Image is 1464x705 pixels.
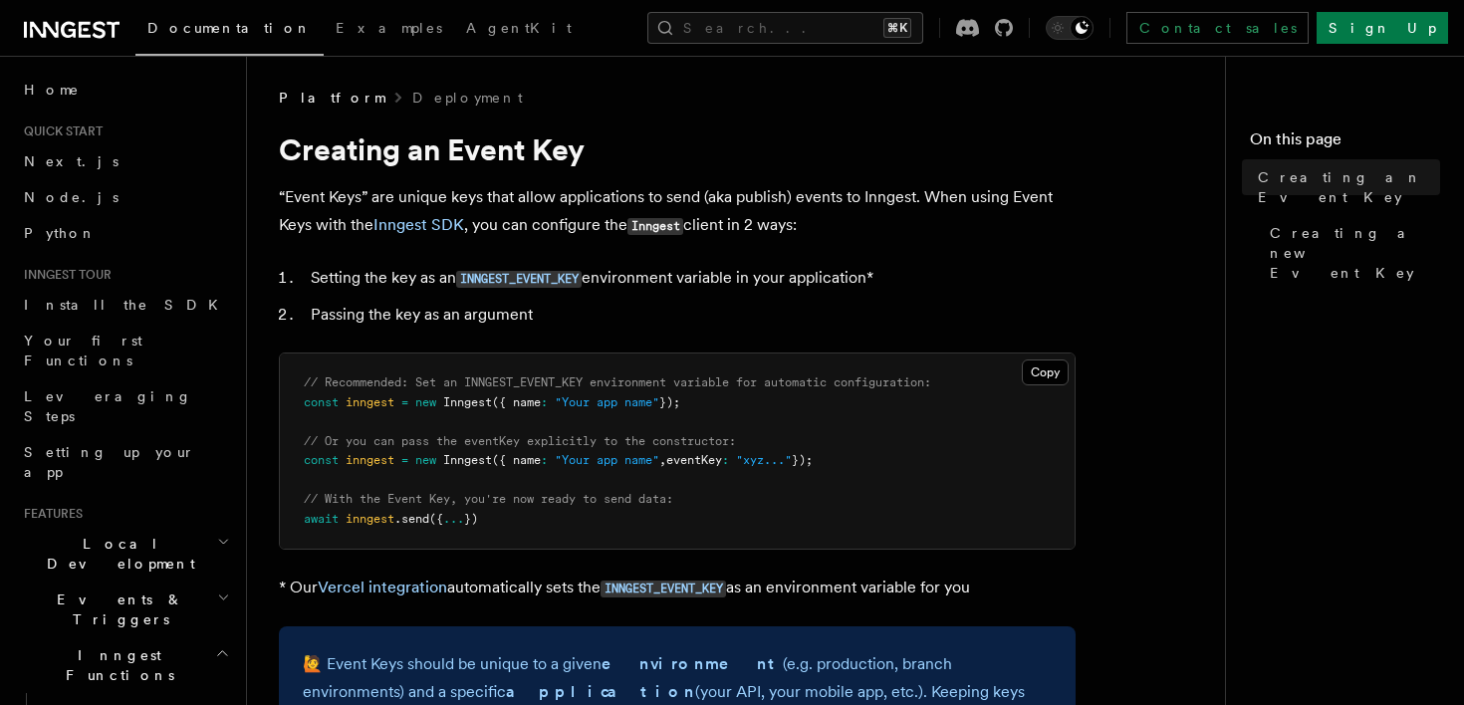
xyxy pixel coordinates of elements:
code: INNGEST_EVENT_KEY [601,581,726,597]
a: Home [16,72,234,108]
kbd: ⌘K [883,18,911,38]
a: Creating a new Event Key [1262,215,1440,291]
button: Toggle dark mode [1046,16,1094,40]
strong: environment [602,654,783,673]
span: await [304,512,339,526]
a: Your first Functions [16,323,234,378]
span: new [415,453,436,467]
a: Python [16,215,234,251]
span: = [401,395,408,409]
span: ({ name [492,395,541,409]
a: Contact sales [1126,12,1309,44]
a: Leveraging Steps [16,378,234,434]
span: // Recommended: Set an INNGEST_EVENT_KEY environment variable for automatic configuration: [304,375,931,389]
span: ... [443,512,464,526]
a: Install the SDK [16,287,234,323]
span: .send [394,512,429,526]
a: Inngest SDK [373,215,464,234]
button: Events & Triggers [16,582,234,637]
span: Quick start [16,123,103,139]
span: Install the SDK [24,297,230,313]
span: // Or you can pass the eventKey explicitly to the constructor: [304,434,736,448]
span: Next.js [24,153,119,169]
span: Examples [336,20,442,36]
a: Next.js [16,143,234,179]
span: Documentation [147,20,312,36]
span: Node.js [24,189,119,205]
span: Features [16,506,83,522]
a: Creating an Event Key [1250,159,1440,215]
button: Local Development [16,526,234,582]
span: Inngest [443,453,492,467]
h1: Creating an Event Key [279,131,1076,167]
span: Inngest Functions [16,645,215,685]
h4: On this page [1250,127,1440,159]
a: Setting up your app [16,434,234,490]
button: Inngest Functions [16,637,234,693]
a: AgentKit [454,6,584,54]
a: Deployment [412,88,523,108]
li: Passing the key as an argument [305,301,1076,329]
span: const [304,395,339,409]
span: inngest [346,395,394,409]
span: AgentKit [466,20,572,36]
span: Inngest tour [16,267,112,283]
span: "Your app name" [555,453,659,467]
button: Copy [1022,359,1069,385]
a: Node.js [16,179,234,215]
p: “Event Keys” are unique keys that allow applications to send (aka publish) events to Inngest. Whe... [279,183,1076,240]
a: Documentation [135,6,324,56]
span: Python [24,225,97,241]
span: ({ name [492,453,541,467]
span: , [659,453,666,467]
a: INNGEST_EVENT_KEY [601,578,726,596]
a: Vercel integration [318,578,447,596]
span: "xyz..." [736,453,792,467]
span: : [722,453,729,467]
span: : [541,395,548,409]
span: : [541,453,548,467]
span: Platform [279,88,384,108]
span: Creating an Event Key [1258,167,1440,207]
li: Setting the key as an environment variable in your application* [305,264,1076,293]
span: Creating a new Event Key [1270,223,1440,283]
span: Inngest [443,395,492,409]
span: = [401,453,408,467]
a: Examples [324,6,454,54]
span: Home [24,80,80,100]
span: const [304,453,339,467]
span: ({ [429,512,443,526]
span: Your first Functions [24,333,142,368]
span: // With the Event Key, you're now ready to send data: [304,492,673,506]
p: * Our automatically sets the as an environment variable for you [279,574,1076,602]
span: }); [792,453,813,467]
span: Local Development [16,534,217,574]
span: inngest [346,453,394,467]
span: new [415,395,436,409]
button: Search...⌘K [647,12,923,44]
span: }) [464,512,478,526]
code: INNGEST_EVENT_KEY [456,271,582,288]
code: Inngest [627,218,683,235]
span: Leveraging Steps [24,388,192,424]
a: Sign Up [1317,12,1448,44]
span: inngest [346,512,394,526]
span: Setting up your app [24,444,195,480]
span: eventKey [666,453,722,467]
span: "Your app name" [555,395,659,409]
strong: application [506,682,695,701]
span: }); [659,395,680,409]
span: Events & Triggers [16,589,217,629]
a: INNGEST_EVENT_KEY [456,268,582,287]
